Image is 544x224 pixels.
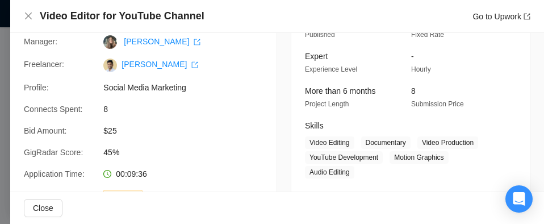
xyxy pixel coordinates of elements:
a: Go to Upworkexport [472,12,530,21]
span: $25 [103,125,274,137]
span: close [24,11,33,20]
span: Hourly [411,65,431,73]
span: 00:09:36 [116,169,147,179]
span: Profile: [24,83,49,92]
span: Project Length [305,100,349,108]
span: Published [305,31,335,39]
span: Close [33,202,53,214]
span: - [411,52,414,61]
span: clock-circle [103,170,111,178]
span: Skills [305,121,324,130]
span: 8 [103,103,274,115]
span: GigRadar Score: [24,148,83,157]
a: [PERSON_NAME] export [122,60,198,69]
span: Submission Price [411,100,464,108]
span: Manager: [24,37,57,46]
span: Application Time: [24,169,85,179]
span: Documentary [361,136,411,149]
span: Freelancer: [24,60,64,69]
span: Type: [24,191,43,200]
span: Fixed Rate [411,31,444,39]
span: 45% [103,146,274,159]
span: Experience Level [305,65,357,73]
span: Connects Spent: [24,105,83,114]
span: Outbound [103,190,143,202]
button: Close [24,11,33,21]
button: Close [24,199,62,217]
span: Expert [305,52,328,61]
span: Bid Amount: [24,126,67,135]
span: More than 6 months [305,86,376,96]
a: [PERSON_NAME] export [124,37,200,46]
span: export [194,39,200,45]
span: Social Media Marketing [103,81,274,94]
span: Motion Graphics [390,151,448,164]
span: Audio Editing [305,166,354,179]
span: export [191,61,198,68]
span: export [524,13,530,20]
span: YouTube Development [305,151,383,164]
h4: Video Editor for YouTube Channel [40,9,204,23]
span: Video Editing [305,136,354,149]
span: 8 [411,86,416,96]
img: c1bd4XqA1hUiW4wYX3IB9ZPzsD0Awq2YTOlm9HvBfHscYHwuZUFrT8iHrfxk04Aq7v [103,59,117,72]
span: Video Production [417,136,478,149]
div: Open Intercom Messenger [505,185,533,213]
